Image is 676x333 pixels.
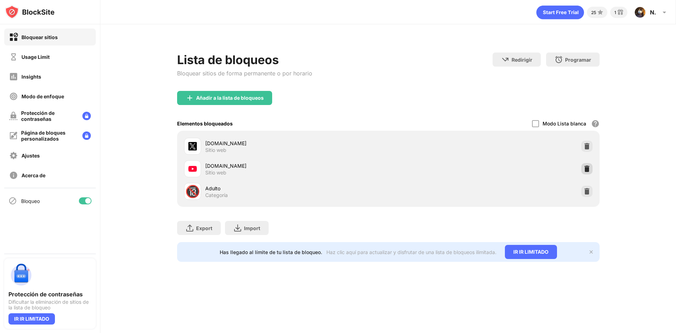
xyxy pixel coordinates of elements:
div: Export [196,225,212,231]
div: 25 [591,10,596,15]
img: block-on.svg [9,33,18,42]
div: Adulto [205,185,388,192]
img: ACg8ocLzZ8E6-geQ44G1eTk0g7D5RWKWi3vAstHlgy07AsuIsIJLTwXE=s96-c [634,7,646,18]
div: Sitio web [205,169,226,176]
div: Insights [21,74,41,80]
div: Modo Lista blanca [543,121,586,127]
div: Programar [565,57,591,63]
img: lock-menu.svg [82,112,91,120]
div: Lista de bloqueos [177,53,312,67]
img: favicons [188,165,197,173]
div: Ajustes [21,153,40,159]
div: animation [536,5,584,19]
div: Acerca de [21,172,45,178]
img: customize-block-page-off.svg [9,131,18,140]
div: Redirigir [512,57,532,63]
div: Bloqueo [21,198,40,204]
img: favicons [188,142,197,150]
div: Haz clic aquí para actualizar y disfrutar de una lista de bloqueos ilimitada. [326,249,496,255]
div: Añadir a la lista de bloqueos [196,95,264,101]
img: x-button.svg [588,249,594,255]
div: Elementos bloqueados [177,121,233,127]
div: Modo de enfoque [21,93,64,99]
div: N. [650,9,656,16]
div: IR IR LIMITADO [8,313,55,325]
img: password-protection-off.svg [9,112,18,120]
img: focus-off.svg [9,92,18,101]
div: Has llegado al límite de tu lista de bloqueo. [220,249,322,255]
div: Bloquear sitios de forma permanente o por horario [177,70,312,77]
div: Sitio web [205,147,226,153]
div: Import [244,225,260,231]
div: Dificultar la eliminación de sitios de la lista de bloqueo [8,299,92,310]
img: settings-off.svg [9,151,18,160]
div: Bloquear sitios [21,34,58,40]
div: Usage Limit [21,54,50,60]
img: insights-off.svg [9,72,18,81]
div: Protección de contraseñas [8,291,92,298]
img: lock-menu.svg [82,131,91,140]
img: points-small.svg [596,8,605,17]
div: Protección de contraseñas [21,110,77,122]
img: about-off.svg [9,171,18,180]
div: 1 [614,10,616,15]
img: reward-small.svg [616,8,625,17]
img: blocking-icon.svg [8,197,17,205]
img: time-usage-off.svg [9,53,18,61]
div: 🔞 [185,184,200,199]
div: Página de bloques personalizados [21,130,77,142]
img: push-password-protection.svg [8,263,34,288]
div: Categoría [205,192,228,198]
div: [DOMAIN_NAME] [205,140,388,147]
img: logo-blocksite.svg [5,5,55,19]
div: IR IR LIMITADO [505,245,557,259]
div: [DOMAIN_NAME] [205,162,388,169]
